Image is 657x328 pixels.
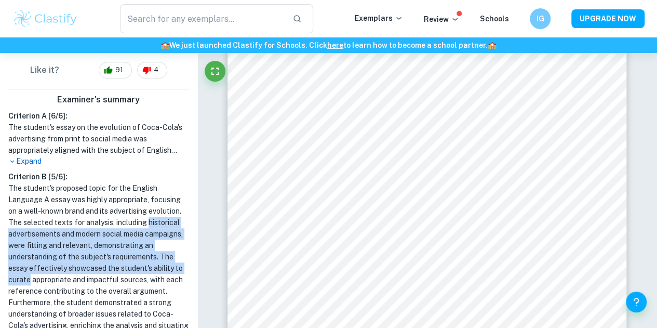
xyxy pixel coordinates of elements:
div: 91 [99,62,132,78]
p: Review [424,14,459,25]
button: UPGRADE NOW [571,9,645,28]
button: IG [530,8,551,29]
h6: We just launched Clastify for Schools. Click to learn how to become a school partner. [2,40,655,51]
span: 4 [148,65,164,75]
a: here [327,41,343,49]
div: 4 [137,62,167,78]
a: Schools [480,15,509,23]
span: 🏫 [488,41,497,49]
button: Help and Feedback [626,292,647,312]
h6: Examiner's summary [4,94,193,106]
span: 🏫 [160,41,169,49]
span: 91 [110,65,129,75]
h6: Like it? [30,64,59,76]
button: Fullscreen [205,61,225,82]
h1: The student's essay on the evolution of Coca-Cola's advertising from print to social media was ap... [8,122,189,156]
p: Exemplars [355,12,403,24]
h6: IG [534,13,546,24]
input: Search for any exemplars... [120,4,284,33]
h6: Criterion A [ 6 / 6 ]: [8,110,189,122]
h6: Criterion B [ 5 / 6 ]: [8,171,189,182]
img: Clastify logo [12,8,78,29]
p: Expand [8,156,189,167]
